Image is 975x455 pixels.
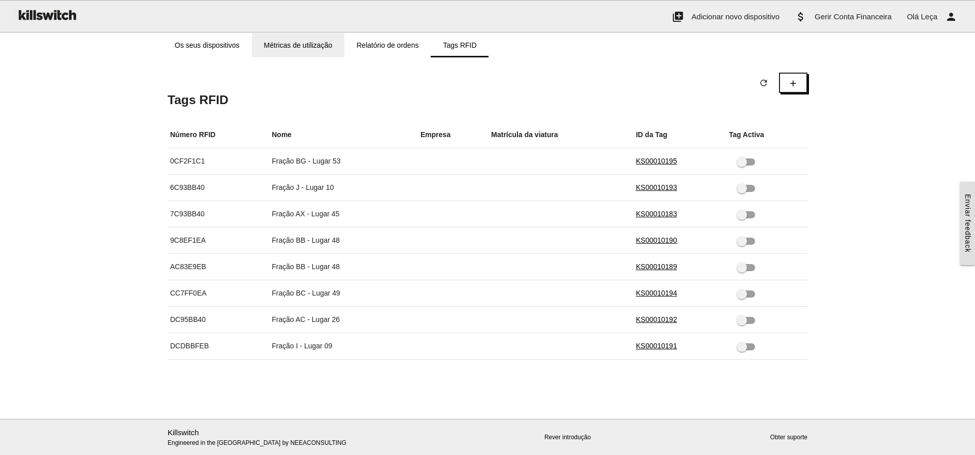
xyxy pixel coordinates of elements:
[168,253,269,280] td: AC83E9EB
[269,122,418,148] th: Nome
[168,428,199,437] a: Killswitch
[907,12,919,21] span: Olá
[636,289,677,297] a: KS00010194
[945,1,957,33] i: person
[960,182,975,265] a: Enviar feedback
[636,342,677,350] a: KS00010191
[636,263,677,271] a: KS00010189
[636,183,677,191] a: KS00010193
[269,280,418,306] td: Fração BC - Lugar 49
[779,73,807,93] button: add
[269,306,418,333] td: Fração AC - Lugar 26
[636,315,677,323] a: KS00010192
[168,201,269,227] td: 7C93BB40
[168,93,807,107] h5: Tags RFID
[269,253,418,280] td: Fração BB - Lugar 48
[269,201,418,227] td: Fração AX - Lugar 45
[168,227,269,253] td: 9C8EF1EA
[788,74,798,93] i: add
[759,74,769,92] i: refresh
[751,74,777,92] button: refresh
[418,122,489,148] th: Empresa
[921,12,937,21] span: Leça
[168,306,269,333] td: DC95BB40
[269,174,418,201] td: Fração J - Lugar 10
[636,157,677,165] a: KS00010195
[168,333,269,359] td: DCDBBFEB
[431,33,489,57] a: Tags RFID
[636,210,677,218] a: KS00010183
[168,148,269,174] td: 0CF2F1C1
[168,174,269,201] td: 6C93BB40
[252,33,345,57] a: Métricas de utilização
[544,434,591,441] a: Rever introdução
[692,12,779,21] span: Adicionar novo dispositivo
[168,427,374,448] p: Engineered in the [GEOGRAPHIC_DATA] by NEEACONSULTING
[636,236,677,244] a: KS00010190
[633,122,726,148] th: ID da Tag
[168,122,269,148] th: Número RFID
[168,280,269,306] td: CC7FF0EA
[770,434,807,441] a: Obter suporte
[815,12,892,21] span: Gerir Conta Financeira
[344,33,431,57] a: Relatório de ordens
[795,1,807,33] i: attach_money
[162,33,252,57] a: Os seus dispositivos
[269,148,418,174] td: Fração BG - Lugar 53
[726,122,807,148] th: Tag Activa
[15,1,78,29] img: ks-logo-black-160-b.png
[672,1,684,33] i: add_to_photos
[269,333,418,359] td: Fração I - Lugar 09
[269,227,418,253] td: Fração BB - Lugar 48
[489,122,633,148] th: Matrícula da viatura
